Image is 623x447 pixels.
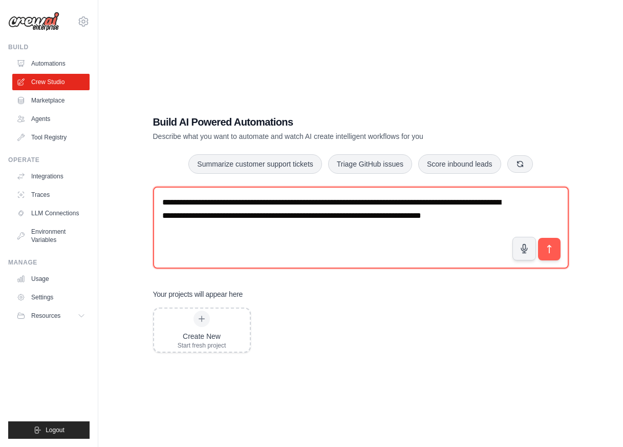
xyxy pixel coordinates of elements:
div: Operate [8,156,90,164]
a: Environment Variables [12,223,90,248]
img: Logo [8,12,59,31]
a: Traces [12,187,90,203]
iframe: Chat Widget [572,398,623,447]
div: Create New [178,331,226,341]
a: LLM Connections [12,205,90,221]
p: Describe what you want to automate and watch AI create intelligent workflows for you [153,131,497,141]
a: Automations [12,55,90,72]
button: Logout [8,421,90,439]
div: Build [8,43,90,51]
button: Get new suggestions [507,155,533,173]
button: Triage GitHub issues [328,154,412,174]
span: Resources [31,312,60,320]
a: Settings [12,289,90,306]
span: Logout [46,426,65,434]
a: Integrations [12,168,90,185]
a: Tool Registry [12,129,90,146]
div: Start fresh project [178,341,226,350]
button: Resources [12,308,90,324]
div: Manage [8,258,90,267]
a: Agents [12,111,90,127]
h3: Your projects will appear here [153,289,243,299]
button: Score inbound leads [418,154,501,174]
a: Marketplace [12,92,90,109]
h1: Build AI Powered Automations [153,115,497,129]
a: Crew Studio [12,74,90,90]
button: Summarize customer support tickets [188,154,321,174]
a: Usage [12,271,90,287]
button: Click to speak your automation idea [512,237,536,260]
